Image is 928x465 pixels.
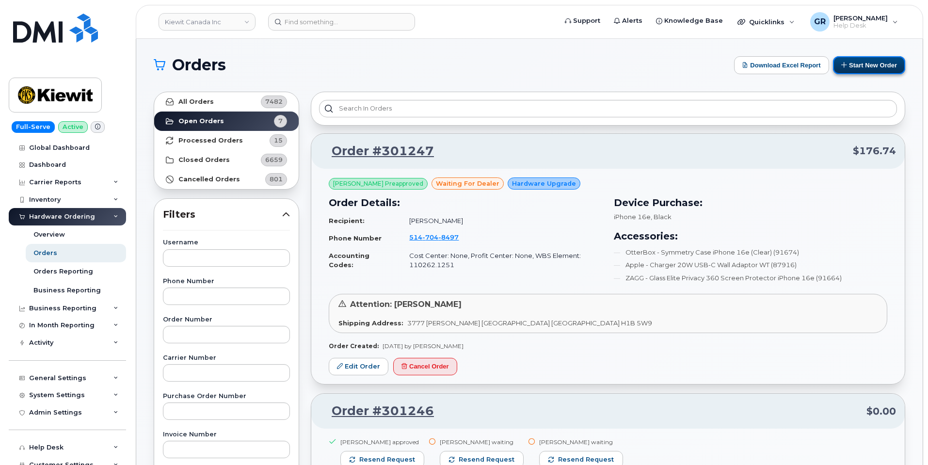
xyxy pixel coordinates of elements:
a: Edit Order [329,358,388,376]
input: Search in orders [319,100,897,117]
h3: Device Purchase: [614,195,887,210]
label: Carrier Number [163,355,290,361]
iframe: Messenger Launcher [886,423,921,458]
td: Cost Center: None, Profit Center: None, WBS Element: 110262.1251 [400,247,602,273]
div: [PERSON_NAME] waiting [440,438,524,446]
a: 5147048497 [409,233,470,241]
a: Order #301246 [320,402,434,420]
span: , Black [651,213,672,221]
div: [PERSON_NAME] waiting [539,438,623,446]
span: waiting for dealer [436,179,499,188]
a: Order #301247 [320,143,434,160]
label: Invoice Number [163,432,290,438]
button: Download Excel Report [734,56,829,74]
span: $176.74 [853,144,896,158]
label: Username [163,240,290,246]
strong: Accounting Codes: [329,252,369,269]
label: Order Number [163,317,290,323]
span: 6659 [265,155,283,164]
span: 7 [278,116,283,126]
strong: Cancelled Orders [178,176,240,183]
a: Open Orders7 [154,112,299,131]
td: [PERSON_NAME] [400,212,602,229]
li: ZAGG - Glass Elite Privacy 360 Screen Protector iPhone 16e (91664) [614,273,887,283]
strong: Phone Number [329,234,382,242]
span: Resend request [558,455,614,464]
span: iPhone 16e [614,213,651,221]
span: 3777 [PERSON_NAME] [GEOGRAPHIC_DATA] [GEOGRAPHIC_DATA] H1B 5W9 [407,319,652,327]
span: 8497 [438,233,459,241]
label: Phone Number [163,278,290,285]
span: $0.00 [866,404,896,418]
strong: Recipient: [329,217,365,224]
span: 15 [274,136,283,145]
strong: Processed Orders [178,137,243,144]
strong: All Orders [178,98,214,106]
li: Apple - Charger 20W USB-C Wall Adaptor WT (87916) [614,260,887,270]
strong: Order Created: [329,342,379,350]
label: Purchase Order Number [163,393,290,400]
button: Cancel Order [393,358,457,376]
a: All Orders7482 [154,92,299,112]
span: [DATE] by [PERSON_NAME] [383,342,464,350]
button: Start New Order [833,56,905,74]
span: 7482 [265,97,283,106]
span: Attention: [PERSON_NAME] [350,300,462,309]
span: [PERSON_NAME] Preapproved [333,179,423,188]
span: 801 [270,175,283,184]
strong: Shipping Address: [338,319,403,327]
a: Processed Orders15 [154,131,299,150]
div: [PERSON_NAME] approved [340,438,424,446]
strong: Open Orders [178,117,224,125]
span: 704 [422,233,438,241]
a: Cancelled Orders801 [154,170,299,189]
span: Hardware Upgrade [512,179,576,188]
span: Filters [163,208,282,222]
span: Resend request [359,455,415,464]
span: Orders [172,58,226,72]
a: Closed Orders6659 [154,150,299,170]
strong: Closed Orders [178,156,230,164]
span: 514 [409,233,459,241]
h3: Accessories: [614,229,887,243]
h3: Order Details: [329,195,602,210]
li: OtterBox - Symmetry Case iPhone 16e (Clear) (91674) [614,248,887,257]
span: Resend request [459,455,514,464]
